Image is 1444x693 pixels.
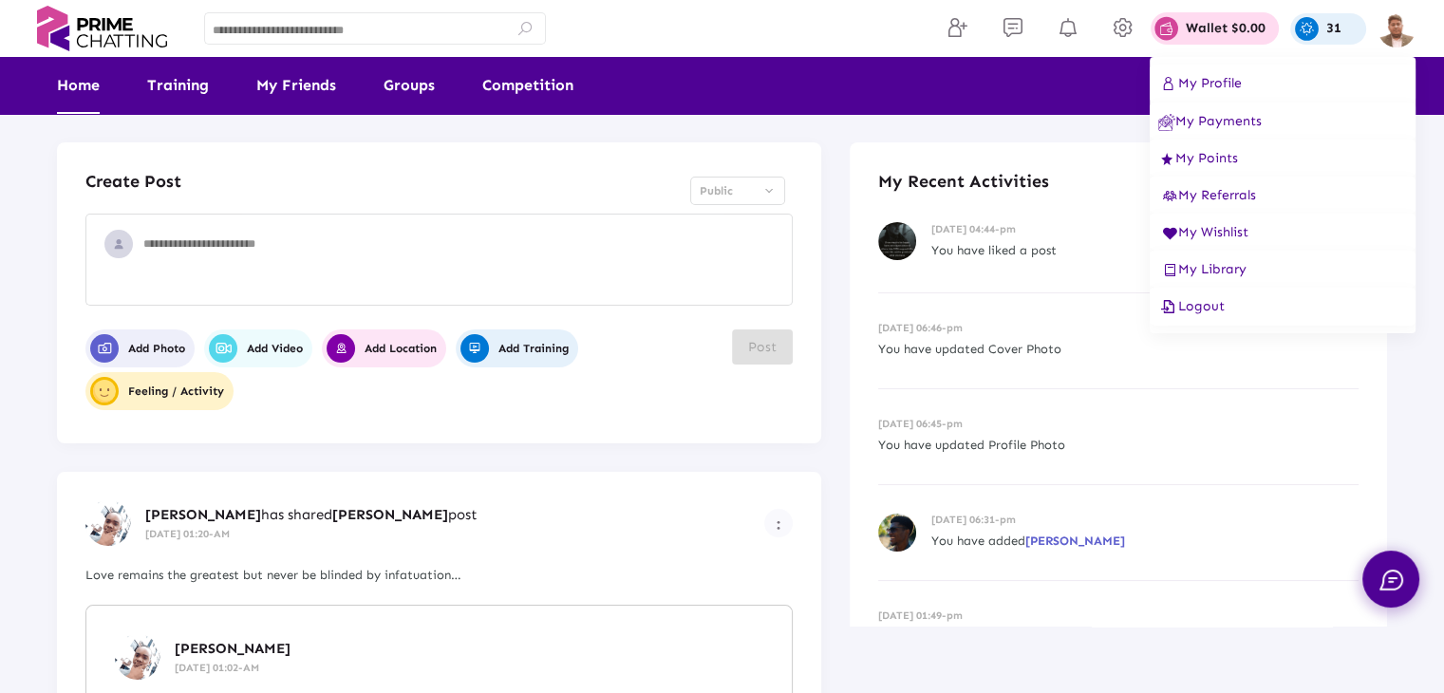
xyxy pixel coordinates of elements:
span: My Profile [1158,75,1242,91]
button: My Payments [1150,103,1416,140]
button: My Profile [1150,65,1416,103]
span: My Library [1158,261,1247,277]
button: My Points [1150,140,1416,177]
span: My Wishlist [1158,224,1248,240]
button: My Library [1150,251,1416,288]
img: ic_points.svg [1158,151,1175,168]
span: My Payments [1158,113,1262,129]
button: My Wishlist [1150,214,1416,251]
span: My Referrals [1158,187,1256,203]
button: Logout [1150,288,1416,326]
span: Logout [1158,298,1225,314]
img: ic_earnings.svg [1158,114,1175,131]
span: My Points [1158,150,1238,166]
button: My Referrals [1150,177,1416,214]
